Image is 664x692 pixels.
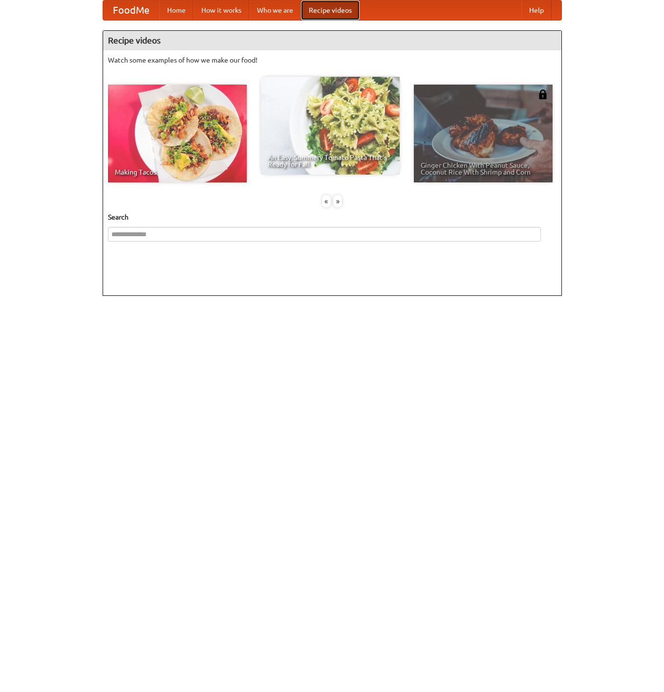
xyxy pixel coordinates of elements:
a: How it works [193,0,249,20]
a: Making Tacos [108,85,247,182]
h4: Recipe videos [103,31,561,50]
a: Help [521,0,552,20]
p: Watch some examples of how we make our food! [108,55,557,65]
span: An Easy, Summery Tomato Pasta That's Ready for Fall [268,154,393,168]
a: Who we are [249,0,301,20]
div: » [333,195,342,207]
div: « [322,195,331,207]
a: An Easy, Summery Tomato Pasta That's Ready for Fall [261,77,400,175]
span: Making Tacos [115,169,240,176]
img: 483408.png [538,89,548,99]
a: Recipe videos [301,0,360,20]
a: FoodMe [103,0,159,20]
h5: Search [108,212,557,222]
a: Home [159,0,193,20]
